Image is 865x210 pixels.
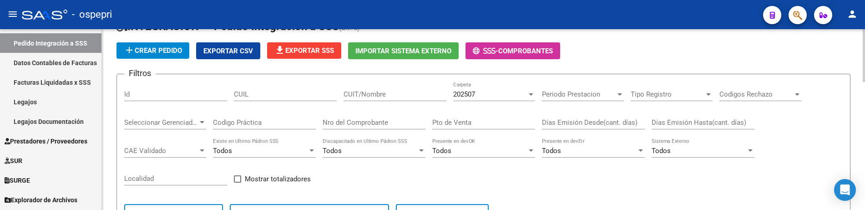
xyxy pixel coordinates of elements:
[465,42,560,59] button: -Comprobantes
[631,90,704,98] span: Tipo Registro
[453,90,475,98] span: 202507
[274,45,285,56] mat-icon: file_download
[473,47,498,55] span: -
[542,147,561,155] span: Todos
[348,42,459,59] button: Importar Sistema Externo
[267,42,341,59] button: Exportar SSS
[203,47,253,55] span: Exportar CSV
[72,5,112,25] span: - ospepri
[323,147,342,155] span: Todos
[116,42,189,59] button: Crear Pedido
[124,67,156,80] h3: Filtros
[7,9,18,20] mat-icon: menu
[847,9,858,20] mat-icon: person
[124,118,198,127] span: Seleccionar Gerenciador
[719,90,793,98] span: Codigos Rechazo
[432,147,451,155] span: Todos
[5,195,77,205] span: Explorador de Archivos
[274,46,334,55] span: Exportar SSS
[196,42,260,59] button: Exportar CSV
[245,174,311,184] span: Mostrar totalizadores
[652,147,671,155] span: Todos
[355,47,451,55] span: Importar Sistema Externo
[213,147,232,155] span: Todos
[5,175,30,185] span: SURGE
[5,156,22,166] span: SUR
[498,47,553,55] span: Comprobantes
[124,46,182,55] span: Crear Pedido
[834,179,856,201] div: Open Intercom Messenger
[124,45,135,56] mat-icon: add
[542,90,616,98] span: Periodo Prestacion
[124,147,198,155] span: CAE Validado
[5,136,87,146] span: Prestadores / Proveedores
